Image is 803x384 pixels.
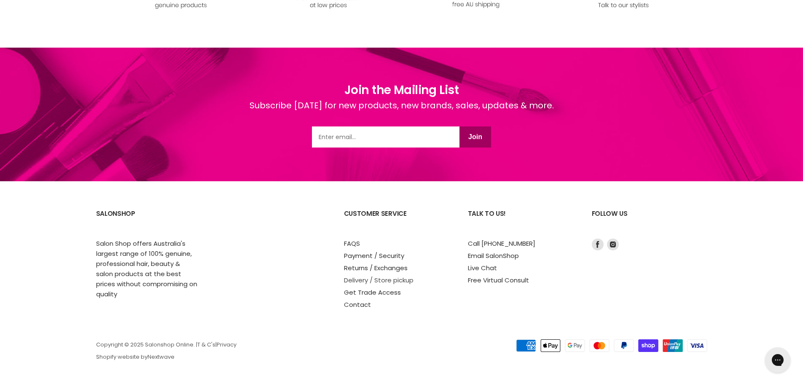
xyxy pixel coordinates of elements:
[148,353,175,361] a: Nextwave
[468,263,497,272] a: Live Chat
[217,341,236,349] a: Privacy
[250,81,554,99] h1: Join the Mailing List
[197,341,215,349] a: T & C's
[592,203,707,238] h2: Follow us
[344,239,360,248] a: FAQS
[312,126,459,148] input: Email
[468,239,535,248] a: Call [PHONE_NUMBER]
[468,276,529,285] a: Free Virtual Consult
[344,300,371,309] a: Contact
[344,263,408,272] a: Returns / Exchanges
[250,99,554,126] div: Subscribe [DATE] for new products, new brands, sales, updates & more.
[344,288,401,297] a: Get Trade Access
[344,251,404,260] a: Payment / Security
[468,203,575,238] h2: Talk to us!
[761,344,795,376] iframe: Gorgias live chat messenger
[96,203,203,238] h2: SalonShop
[344,276,414,285] a: Delivery / Store pickup
[468,251,519,260] a: Email SalonShop
[96,239,197,299] p: Salon Shop offers Australia's largest range of 100% genuine, professional hair, beauty & salon pr...
[344,203,451,238] h2: Customer Service
[96,342,458,361] p: Copyright © 2025 Salonshop Online. | | Shopify website by
[459,126,491,148] button: Join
